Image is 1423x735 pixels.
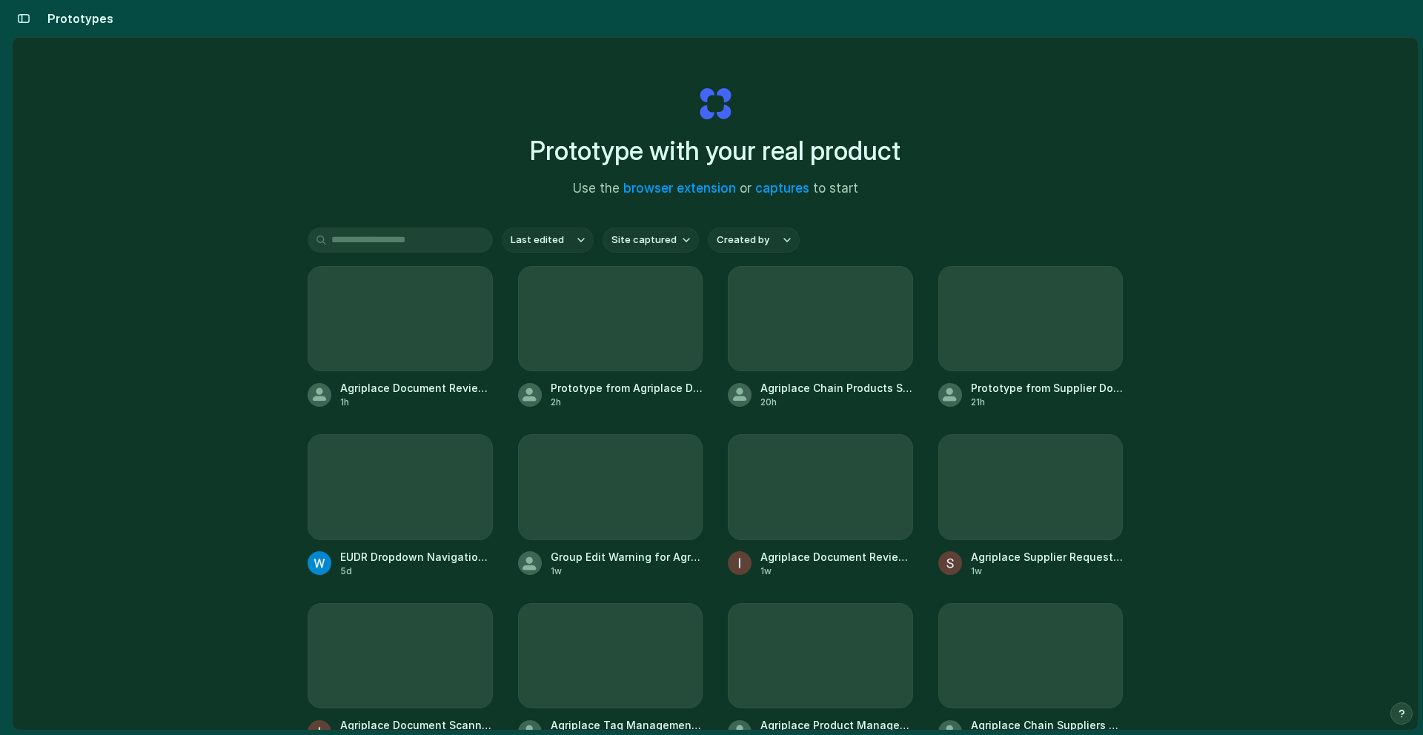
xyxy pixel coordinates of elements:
div: 20h [760,396,913,409]
span: Agriplace Tag Management Interface [551,717,703,733]
span: Created by [717,233,769,247]
button: Last edited [502,227,594,253]
a: Agriplace Supplier Request Review1w [938,434,1124,577]
div: 1w [760,565,913,578]
div: 1w [971,565,1124,578]
span: Prototype from Supplier Documents [971,380,1124,396]
span: Agriplace Document Review Dashboard [340,380,493,396]
span: Prototype from Agriplace Document Review [551,380,703,396]
a: Prototype from Agriplace Document Review2h [518,266,703,409]
a: EUDR Dropdown Navigation & Collection Page5d [308,434,493,577]
h2: Prototypes [42,10,113,27]
a: Prototype from Supplier Documents21h [938,266,1124,409]
span: Agriplace Document Review System [760,549,913,565]
button: Created by [708,227,800,253]
a: Agriplace Chain Products Sync Interface20h [728,266,913,409]
span: Agriplace Product Management Flow [760,717,913,733]
h1: Prototype with your real product [530,131,900,170]
span: Group Edit Warning for Agriplace Chain [551,549,703,565]
span: Agriplace Document Scanner Dashboard [340,717,493,733]
a: Agriplace Document Review Dashboard1h [308,266,493,409]
a: Group Edit Warning for Agriplace Chain1w [518,434,703,577]
span: Agriplace Chain Products Sync Interface [760,380,913,396]
a: captures [755,181,809,196]
span: Use the or to start [573,179,858,199]
span: Last edited [511,233,564,247]
div: 1w [551,565,703,578]
div: 21h [971,396,1124,409]
span: Site captured [611,233,677,247]
span: EUDR Dropdown Navigation & Collection Page [340,549,493,565]
span: Agriplace Supplier Request Review [971,549,1124,565]
div: 2h [551,396,703,409]
a: Agriplace Document Review System1w [728,434,913,577]
div: 5d [340,565,493,578]
a: browser extension [623,181,736,196]
span: Agriplace Chain Suppliers - Organization Search [971,717,1124,733]
div: 1h [340,396,493,409]
button: Site captured [603,227,699,253]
